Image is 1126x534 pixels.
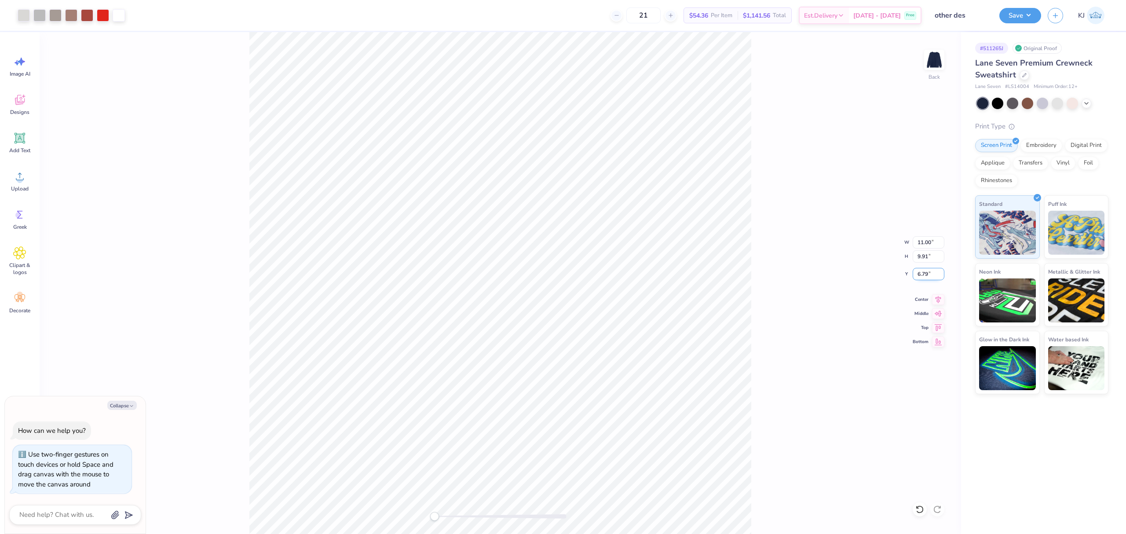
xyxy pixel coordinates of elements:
span: $54.36 [689,11,708,20]
span: Puff Ink [1048,199,1067,208]
div: Digital Print [1065,139,1108,152]
span: Bottom [913,338,929,345]
div: Accessibility label [430,512,439,521]
a: KJ [1074,7,1108,24]
span: Water based Ink [1048,335,1089,344]
img: Neon Ink [979,278,1036,322]
div: Foil [1078,157,1099,170]
img: Puff Ink [1048,211,1105,255]
span: Lane Seven Premium Crewneck Sweatshirt [975,58,1093,80]
span: Center [913,296,929,303]
div: Use two-finger gestures on touch devices or hold Space and drag canvas with the mouse to move the... [18,450,113,489]
div: How can we help you? [18,426,86,435]
div: Embroidery [1020,139,1062,152]
img: Kendra Jingco [1087,7,1104,24]
div: Vinyl [1051,157,1075,170]
div: Rhinestones [975,174,1018,187]
span: [DATE] - [DATE] [853,11,901,20]
input: Untitled Design [928,7,993,24]
span: Image AI [10,70,30,77]
span: Clipart & logos [5,262,34,276]
span: Designs [10,109,29,116]
div: Screen Print [975,139,1018,152]
span: Upload [11,185,29,192]
span: Metallic & Glitter Ink [1048,267,1100,276]
span: Lane Seven [975,83,1001,91]
div: Original Proof [1013,43,1062,54]
span: Middle [913,310,929,317]
span: # LS14004 [1005,83,1029,91]
span: Total [773,11,786,20]
span: Standard [979,199,1002,208]
span: Est. Delivery [804,11,837,20]
span: Minimum Order: 12 + [1034,83,1078,91]
img: Water based Ink [1048,346,1105,390]
button: Collapse [107,401,137,410]
button: Save [999,8,1041,23]
span: $1,141.56 [743,11,770,20]
div: Print Type [975,121,1108,132]
img: Glow in the Dark Ink [979,346,1036,390]
span: Free [906,12,914,18]
img: Back [925,51,943,69]
img: Metallic & Glitter Ink [1048,278,1105,322]
span: Decorate [9,307,30,314]
div: # 511265J [975,43,1008,54]
span: Per Item [711,11,732,20]
div: Transfers [1013,157,1048,170]
div: Back [929,73,940,81]
span: Glow in the Dark Ink [979,335,1029,344]
span: Neon Ink [979,267,1001,276]
span: Greek [13,223,27,230]
div: Applique [975,157,1010,170]
span: Add Text [9,147,30,154]
span: KJ [1078,11,1085,21]
img: Standard [979,211,1036,255]
span: Top [913,324,929,331]
input: – – [626,7,661,23]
